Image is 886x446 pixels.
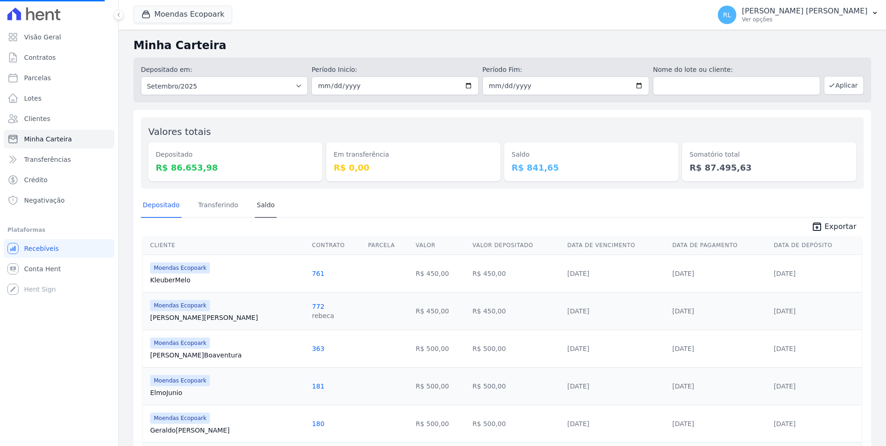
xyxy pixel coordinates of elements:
[567,307,589,315] a: [DATE]
[412,292,469,330] td: R$ 450,00
[567,382,589,390] a: [DATE]
[255,194,277,218] a: Saldo
[312,270,324,277] a: 761
[742,16,867,23] p: Ver opções
[7,224,111,236] div: Plataformas
[133,6,232,23] button: Moendas Ecopoark
[770,236,862,255] th: Data de Depósito
[482,65,649,75] label: Período Fim:
[4,130,114,148] a: Minha Carteira
[312,420,324,427] a: 180
[312,345,324,352] a: 363
[742,6,867,16] p: [PERSON_NAME] [PERSON_NAME]
[512,150,671,159] dt: Saldo
[24,175,48,185] span: Crédito
[156,150,315,159] dt: Depositado
[4,171,114,189] a: Crédito
[4,260,114,278] a: Conta Hent
[133,37,871,54] h2: Minha Carteira
[24,94,42,103] span: Lotes
[469,292,564,330] td: R$ 450,00
[312,311,334,320] div: rebeca
[150,413,210,424] span: Moendas Ecopoark
[150,388,304,397] a: ElmoJunio
[141,194,182,218] a: Depositado
[150,350,304,360] a: [PERSON_NAME]Boaventura
[412,330,469,367] td: R$ 500,00
[150,375,210,386] span: Moendas Ecopoark
[672,345,694,352] a: [DATE]
[334,161,493,174] dd: R$ 0,00
[690,150,849,159] dt: Somatório total
[24,73,51,83] span: Parcelas
[690,161,849,174] dd: R$ 87.495,63
[669,236,770,255] th: Data de Pagamento
[150,275,304,285] a: KleuberMelo
[196,194,240,218] a: Transferindo
[4,89,114,108] a: Lotes
[24,196,65,205] span: Negativação
[710,2,886,28] button: RL [PERSON_NAME] [PERSON_NAME] Ver opções
[412,236,469,255] th: Valor
[469,405,564,442] td: R$ 500,00
[308,236,364,255] th: Contrato
[24,264,61,274] span: Conta Hent
[567,420,589,427] a: [DATE]
[150,262,210,274] span: Moendas Ecopoark
[412,255,469,292] td: R$ 450,00
[150,313,304,322] a: [PERSON_NAME][PERSON_NAME]
[150,426,304,435] a: Geraldo[PERSON_NAME]
[24,155,71,164] span: Transferências
[774,420,796,427] a: [DATE]
[148,126,211,137] label: Valores totais
[672,382,694,390] a: [DATE]
[774,382,796,390] a: [DATE]
[811,221,823,232] i: unarchive
[4,191,114,210] a: Negativação
[4,28,114,46] a: Visão Geral
[311,65,478,75] label: Período Inicío:
[24,53,56,62] span: Contratos
[4,69,114,87] a: Parcelas
[672,307,694,315] a: [DATE]
[672,420,694,427] a: [DATE]
[563,236,668,255] th: Data de Vencimento
[334,150,493,159] dt: Em transferência
[4,239,114,258] a: Recebíveis
[24,134,72,144] span: Minha Carteira
[567,345,589,352] a: [DATE]
[723,12,731,18] span: RL
[469,255,564,292] td: R$ 450,00
[150,300,210,311] span: Moendas Ecopoark
[824,76,864,95] button: Aplicar
[24,114,50,123] span: Clientes
[312,303,324,310] a: 772
[4,48,114,67] a: Contratos
[143,236,308,255] th: Cliente
[804,221,864,234] a: unarchive Exportar
[469,236,564,255] th: Valor Depositado
[824,221,856,232] span: Exportar
[4,109,114,128] a: Clientes
[24,244,59,253] span: Recebíveis
[150,338,210,349] span: Moendas Ecopoark
[4,150,114,169] a: Transferências
[567,270,589,277] a: [DATE]
[24,32,61,42] span: Visão Geral
[141,66,192,73] label: Depositado em:
[774,307,796,315] a: [DATE]
[774,270,796,277] a: [DATE]
[512,161,671,174] dd: R$ 841,65
[653,65,820,75] label: Nome do lote ou cliente:
[412,367,469,405] td: R$ 500,00
[469,330,564,367] td: R$ 500,00
[774,345,796,352] a: [DATE]
[412,405,469,442] td: R$ 500,00
[364,236,412,255] th: Parcela
[672,270,694,277] a: [DATE]
[312,382,324,390] a: 181
[469,367,564,405] td: R$ 500,00
[156,161,315,174] dd: R$ 86.653,98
